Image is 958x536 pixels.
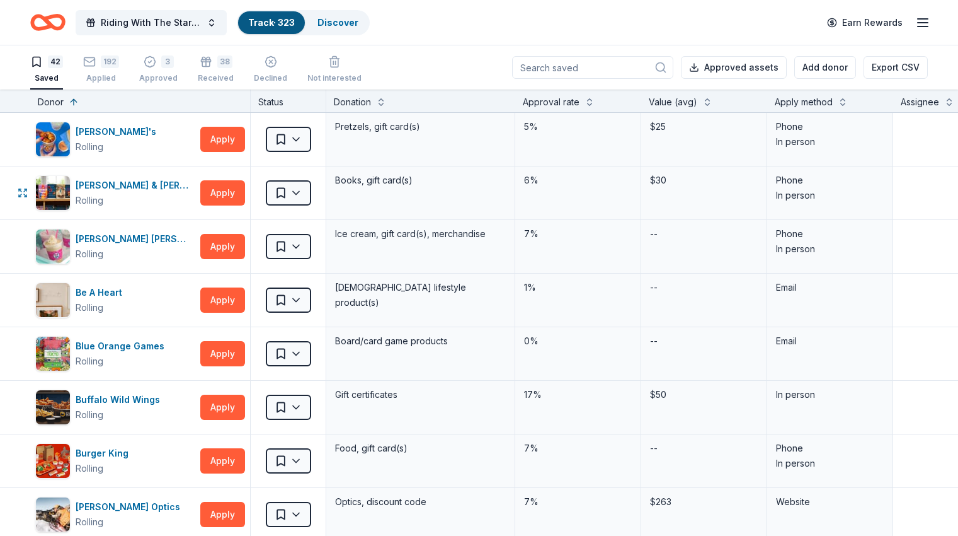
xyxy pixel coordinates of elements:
[36,283,70,317] img: Image for Be A Heart
[334,225,507,243] div: Ice cream, gift card(s), merchandise
[317,17,358,28] a: Discover
[76,193,103,208] div: Rolling
[307,50,362,90] button: Not interested
[649,440,659,457] div: --
[334,118,507,136] div: Pretzels, gift card(s)
[237,10,370,35] button: Track· 323Discover
[776,387,884,402] div: In person
[200,395,245,420] button: Apply
[76,499,185,515] div: [PERSON_NAME] Optics
[36,176,70,210] img: Image for Barnes & Noble
[35,497,195,532] button: Image for Burris Optics[PERSON_NAME] OpticsRolling
[248,17,295,28] a: Track· 323
[776,280,884,295] div: Email
[139,73,178,83] div: Approved
[35,390,195,425] button: Image for Buffalo Wild WingsBuffalo Wild WingsRolling
[200,127,245,152] button: Apply
[334,95,371,110] div: Donation
[35,229,195,264] button: Image for Baskin Robbins[PERSON_NAME] [PERSON_NAME]Rolling
[30,50,63,90] button: 42Saved
[649,95,697,110] div: Value (avg)
[38,95,64,110] div: Donor
[101,55,119,68] div: 192
[76,247,103,262] div: Rolling
[35,336,195,371] button: Image for Blue Orange GamesBlue Orange GamesRolling
[334,279,507,312] div: [DEMOGRAPHIC_DATA] lifestyle product(s)
[36,444,70,478] img: Image for Burger King
[901,95,939,110] div: Assignee
[512,56,673,79] input: Search saved
[776,456,884,471] div: In person
[101,15,202,30] span: Riding With The Stars Gala
[76,461,103,476] div: Rolling
[307,73,362,83] div: Not interested
[76,124,161,139] div: [PERSON_NAME]'s
[76,446,134,461] div: Burger King
[83,50,119,90] button: 192Applied
[217,55,232,68] div: 38
[523,332,633,350] div: 0%
[776,119,884,134] div: Phone
[36,122,70,156] img: Image for Auntie Anne's
[36,498,70,532] img: Image for Burris Optics
[30,8,66,37] a: Home
[76,300,103,315] div: Rolling
[76,178,195,193] div: [PERSON_NAME] & [PERSON_NAME]
[36,337,70,371] img: Image for Blue Orange Games
[35,443,195,479] button: Image for Burger KingBurger KingRolling
[76,231,195,247] div: [PERSON_NAME] [PERSON_NAME]
[523,118,633,136] div: 5%
[776,494,884,510] div: Website
[200,502,245,527] button: Apply
[200,288,245,313] button: Apply
[649,386,759,404] div: $50
[36,230,70,264] img: Image for Baskin Robbins
[523,172,633,189] div: 6%
[251,90,326,112] div: Status
[198,73,234,83] div: Received
[864,56,928,79] button: Export CSV
[523,279,633,296] div: 1%
[523,386,633,404] div: 17%
[649,493,759,511] div: $263
[776,242,884,257] div: In person
[48,55,63,68] div: 42
[76,392,165,407] div: Buffalo Wild Wings
[681,56,787,79] button: Approved assets
[523,225,633,243] div: 7%
[76,10,227,35] button: Riding With The Stars Gala
[819,11,910,34] a: Earn Rewards
[334,172,507,189] div: Books, gift card(s)
[523,95,579,110] div: Approval rate
[30,73,63,83] div: Saved
[649,332,659,350] div: --
[83,73,119,83] div: Applied
[35,122,195,157] button: Image for Auntie Anne's [PERSON_NAME]'sRolling
[775,95,833,110] div: Apply method
[254,73,287,83] div: Declined
[776,134,884,149] div: In person
[254,50,287,90] button: Declined
[200,180,245,206] button: Apply
[161,55,174,68] div: 3
[76,515,103,530] div: Rolling
[649,225,659,243] div: --
[36,390,70,424] img: Image for Buffalo Wild Wings
[35,175,195,211] button: Image for Barnes & Noble[PERSON_NAME] & [PERSON_NAME]Rolling
[649,118,759,136] div: $25
[76,407,103,422] div: Rolling
[334,386,507,404] div: Gift certificates
[794,56,856,79] button: Add donor
[200,448,245,474] button: Apply
[76,339,169,354] div: Blue Orange Games
[776,173,884,188] div: Phone
[649,172,759,189] div: $30
[523,493,633,511] div: 7%
[776,441,884,456] div: Phone
[139,50,178,90] button: 3Approved
[776,188,884,203] div: In person
[76,139,103,154] div: Rolling
[200,341,245,366] button: Apply
[35,283,195,318] button: Image for Be A HeartBe A HeartRolling
[76,354,103,369] div: Rolling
